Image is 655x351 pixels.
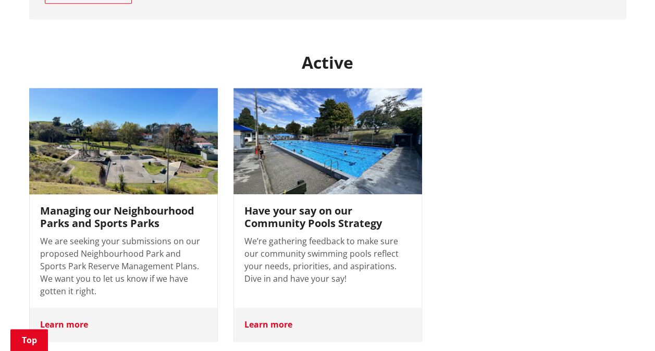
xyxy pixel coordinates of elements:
a: Managing our Neighbourhood Parks and Sports Parks We are seeking your submissions on our proposed... [29,88,218,342]
p: We’re gathering feedback to make sure our community swimming pools reflect your needs, priorities... [244,235,411,285]
p: We are seeking your submissions on our proposed Neighbourhood Park and Sports Park Reserve Manage... [40,235,207,297]
h3: Have your say on our Community Pools Strategy [244,205,411,230]
div: Learn more [30,308,217,341]
img: Neighbourhood and Sports Park RMP Photo [24,85,222,197]
img: Community Pools - Photo [233,88,422,194]
iframe: Messenger Launcher [607,307,645,345]
div: Learn more [234,308,422,341]
a: Have your say on our Community Pools Strategy We’re gathering feedback to make sure our community... [233,88,422,342]
h2: Active [29,53,626,72]
h3: Managing our Neighbourhood Parks and Sports Parks [40,205,207,230]
a: Top [10,329,48,351]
